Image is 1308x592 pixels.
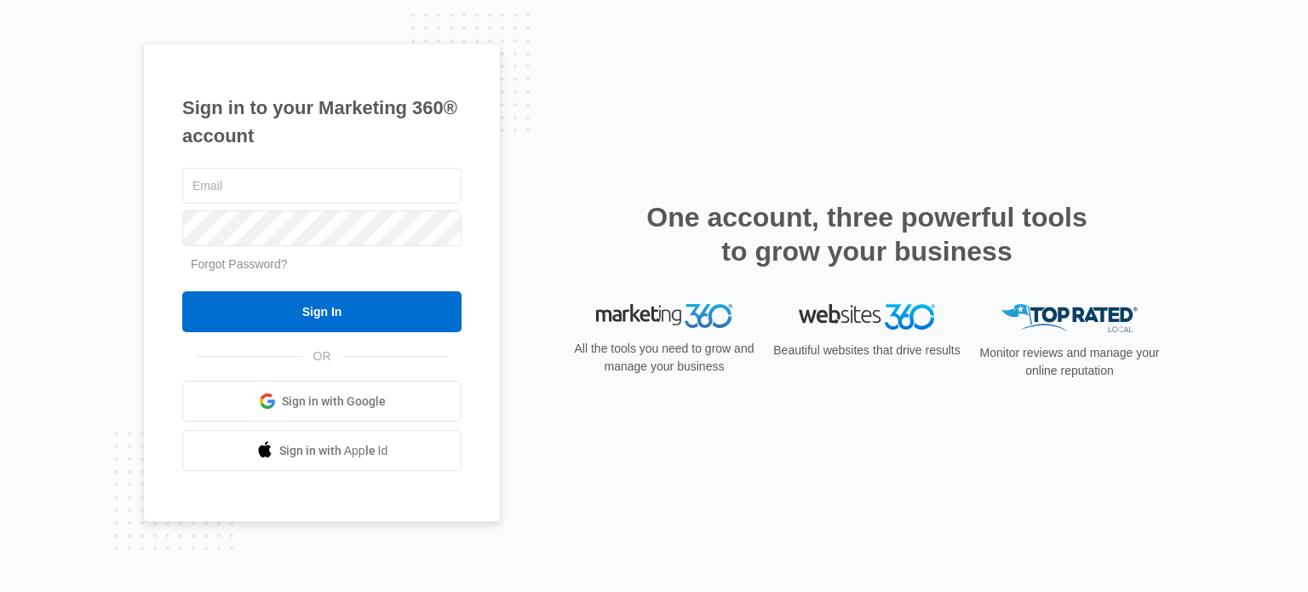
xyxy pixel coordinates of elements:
input: Email [182,168,462,204]
span: Sign in with Apple Id [279,442,388,460]
input: Sign In [182,291,462,332]
p: Monitor reviews and manage your online reputation [974,344,1165,380]
a: Forgot Password? [191,257,288,271]
img: Websites 360 [799,304,935,329]
img: Marketing 360 [596,304,732,328]
a: Sign in with Google [182,381,462,422]
img: Top Rated Local [1001,304,1138,332]
span: Sign in with Google [282,393,386,411]
p: Beautiful websites that drive results [772,342,962,359]
span: OR [301,348,343,365]
a: Sign in with Apple Id [182,430,462,471]
h1: Sign in to your Marketing 360® account [182,94,462,150]
p: All the tools you need to grow and manage your business [569,340,760,376]
h2: One account, three powerful tools to grow your business [641,200,1093,268]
